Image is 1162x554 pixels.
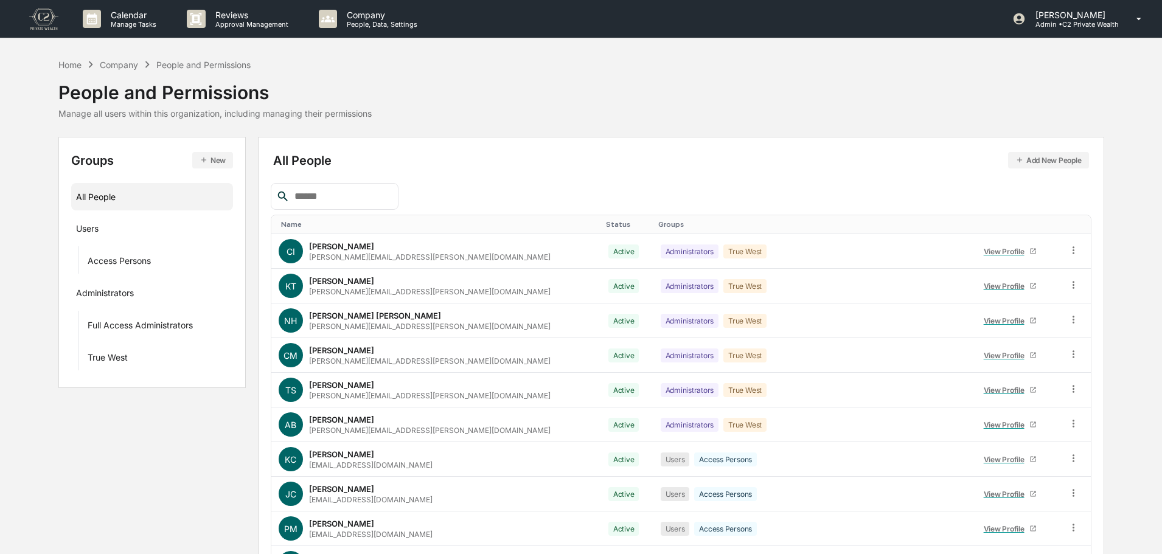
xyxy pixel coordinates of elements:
[658,220,967,229] div: Toggle SortBy
[661,348,719,362] div: Administrators
[661,383,719,397] div: Administrators
[58,108,372,119] div: Manage all users within this organization, including managing their permissions
[661,418,719,432] div: Administrators
[984,316,1029,325] div: View Profile
[337,20,423,29] p: People, Data, Settings
[978,381,1042,400] a: View Profile
[309,495,433,504] div: [EMAIL_ADDRESS][DOMAIN_NAME]
[285,454,296,465] span: KC
[309,391,551,400] div: [PERSON_NAME][EMAIL_ADDRESS][PERSON_NAME][DOMAIN_NAME]
[723,244,767,258] div: True West
[978,415,1042,434] a: View Profile
[661,487,690,501] div: Users
[984,386,1029,395] div: View Profile
[58,60,82,70] div: Home
[76,223,99,238] div: Users
[1008,152,1089,168] button: Add New People
[978,242,1042,261] a: View Profile
[309,426,551,435] div: [PERSON_NAME][EMAIL_ADDRESS][PERSON_NAME][DOMAIN_NAME]
[273,152,1089,168] div: All People
[76,288,134,302] div: Administrators
[309,484,374,494] div: [PERSON_NAME]
[309,415,374,424] div: [PERSON_NAME]
[723,383,767,397] div: True West
[978,485,1042,504] a: View Profile
[608,487,639,501] div: Active
[101,20,162,29] p: Manage Tasks
[284,350,297,361] span: CM
[100,60,138,70] div: Company
[192,152,233,168] button: New
[309,449,374,459] div: [PERSON_NAME]
[608,244,639,258] div: Active
[309,276,374,286] div: [PERSON_NAME]
[309,356,551,365] div: [PERSON_NAME][EMAIL_ADDRESS][PERSON_NAME][DOMAIN_NAME]
[284,524,297,534] span: PM
[88,320,193,334] div: Full Access Administrators
[661,244,719,258] div: Administrators
[978,277,1042,296] a: View Profile
[1026,20,1119,29] p: Admin • C2 Private Wealth
[156,60,251,70] div: People and Permissions
[309,345,374,355] div: [PERSON_NAME]
[694,452,757,466] div: Access Persons
[58,72,372,103] div: People and Permissions
[608,383,639,397] div: Active
[694,522,757,536] div: Access Persons
[309,252,551,261] div: [PERSON_NAME][EMAIL_ADDRESS][PERSON_NAME][DOMAIN_NAME]
[608,314,639,328] div: Active
[978,519,1042,538] a: View Profile
[661,522,690,536] div: Users
[723,314,767,328] div: True West
[608,418,639,432] div: Active
[285,420,296,430] span: AB
[285,281,296,291] span: KT
[309,519,374,528] div: [PERSON_NAME]
[694,487,757,501] div: Access Persons
[608,279,639,293] div: Active
[661,314,719,328] div: Administrators
[984,524,1029,533] div: View Profile
[978,311,1042,330] a: View Profile
[608,452,639,466] div: Active
[661,279,719,293] div: Administrators
[76,187,229,207] div: All People
[206,10,294,20] p: Reviews
[978,450,1042,469] a: View Profile
[309,460,433,469] div: [EMAIL_ADDRESS][DOMAIN_NAME]
[984,490,1029,499] div: View Profile
[337,10,423,20] p: Company
[661,452,690,466] div: Users
[976,220,1056,229] div: Toggle SortBy
[606,220,649,229] div: Toggle SortBy
[984,282,1029,291] div: View Profile
[608,348,639,362] div: Active
[984,247,1029,256] div: View Profile
[309,530,433,539] div: [EMAIL_ADDRESS][DOMAIN_NAME]
[984,420,1029,429] div: View Profile
[608,522,639,536] div: Active
[1123,514,1156,547] iframe: Open customer support
[281,220,596,229] div: Toggle SortBy
[984,455,1029,464] div: View Profile
[285,489,296,499] span: JC
[309,287,551,296] div: [PERSON_NAME][EMAIL_ADDRESS][PERSON_NAME][DOMAIN_NAME]
[978,346,1042,365] a: View Profile
[284,316,297,326] span: NH
[1070,220,1085,229] div: Toggle SortBy
[723,348,767,362] div: True West
[88,255,151,270] div: Access Persons
[101,10,162,20] p: Calendar
[206,20,294,29] p: Approval Management
[984,351,1029,360] div: View Profile
[309,380,374,390] div: [PERSON_NAME]
[723,418,767,432] div: True West
[71,152,234,168] div: Groups
[309,241,374,251] div: [PERSON_NAME]
[1026,10,1119,20] p: [PERSON_NAME]
[285,385,296,395] span: TS
[287,246,295,257] span: CI
[309,322,551,331] div: [PERSON_NAME][EMAIL_ADDRESS][PERSON_NAME][DOMAIN_NAME]
[309,311,441,320] div: [PERSON_NAME] [PERSON_NAME]
[723,279,767,293] div: True West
